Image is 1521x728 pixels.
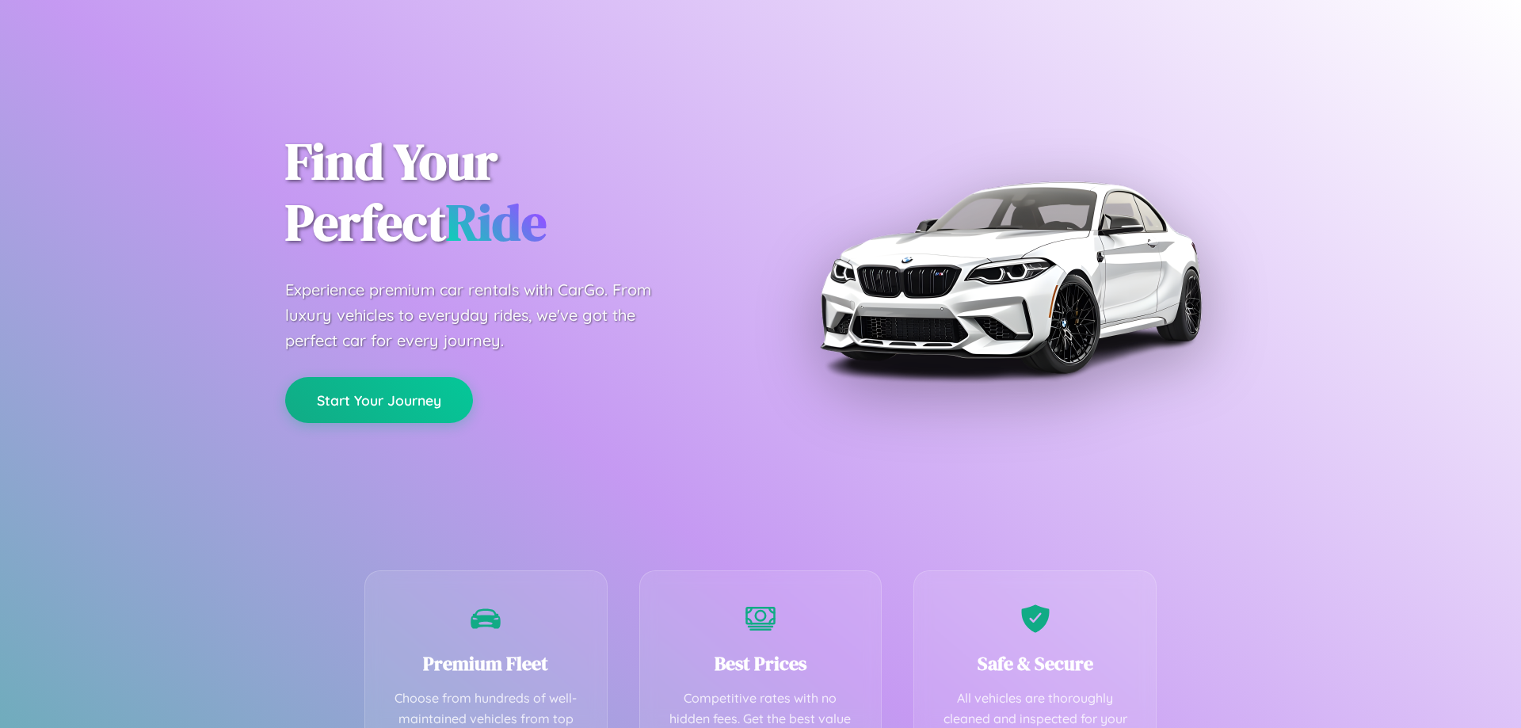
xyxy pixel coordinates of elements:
[446,188,547,257] span: Ride
[285,377,473,423] button: Start Your Journey
[285,277,681,353] p: Experience premium car rentals with CarGo. From luxury vehicles to everyday rides, we've got the ...
[285,131,737,253] h1: Find Your Perfect
[389,650,583,677] h3: Premium Fleet
[938,650,1132,677] h3: Safe & Secure
[664,650,858,677] h3: Best Prices
[812,79,1208,475] img: Premium BMW car rental vehicle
